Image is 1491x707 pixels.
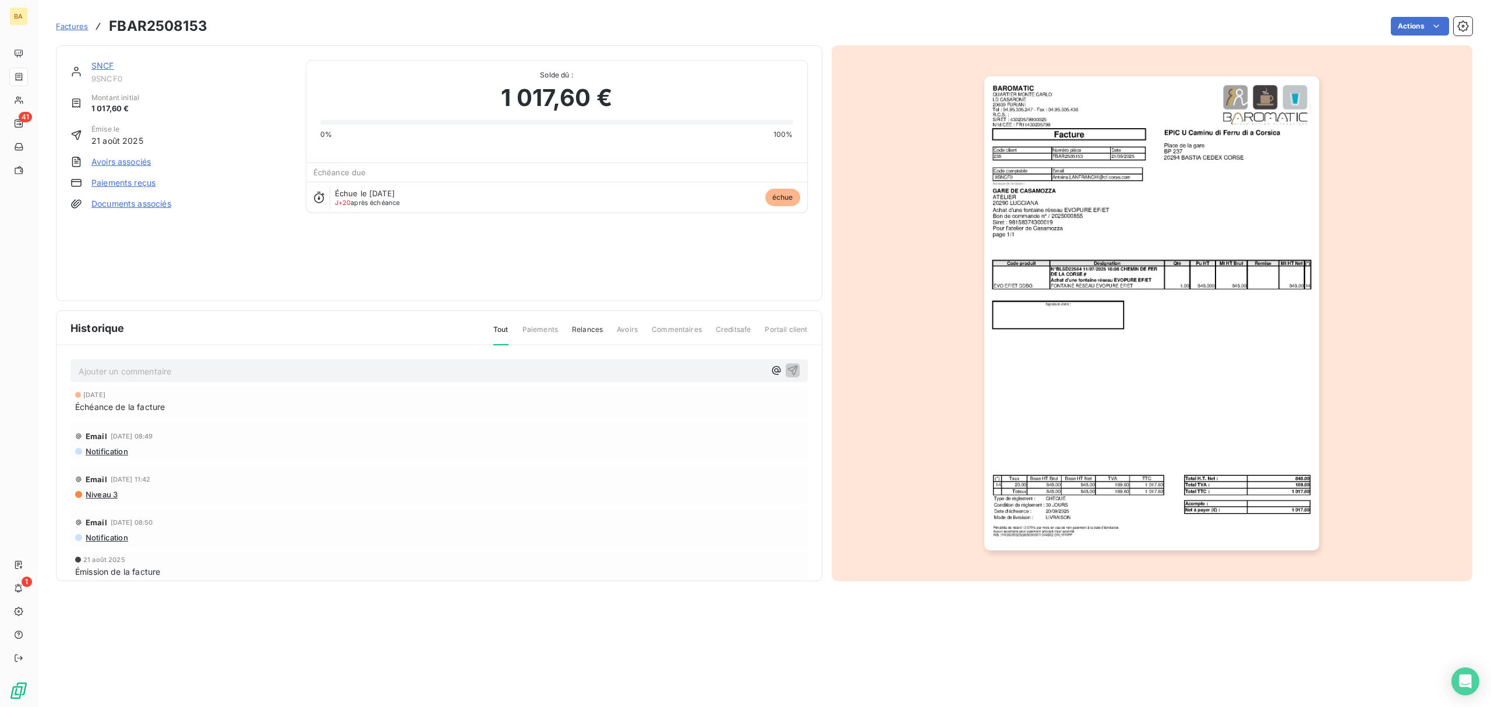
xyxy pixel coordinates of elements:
[86,475,107,484] span: Email
[335,189,395,198] span: Échue le [DATE]
[91,135,143,147] span: 21 août 2025
[91,124,143,135] span: Émise le
[91,177,156,189] a: Paiements reçus
[83,556,125,563] span: 21 août 2025
[9,681,28,700] img: Logo LeanPay
[335,199,400,206] span: après échéance
[86,432,107,441] span: Email
[91,156,151,168] a: Avoirs associés
[313,168,366,177] span: Échéance due
[86,518,107,527] span: Email
[70,320,125,336] span: Historique
[111,433,153,440] span: [DATE] 08:49
[91,103,139,115] span: 1 017,60 €
[91,61,114,70] a: SNCF
[765,324,807,344] span: Portail client
[84,490,118,499] span: Niveau 3
[716,324,751,344] span: Creditsafe
[84,447,128,456] span: Notification
[111,476,151,483] span: [DATE] 11:42
[19,112,32,122] span: 41
[75,401,165,413] span: Échéance de la facture
[765,189,800,206] span: échue
[56,22,88,31] span: Factures
[83,391,105,398] span: [DATE]
[335,199,351,207] span: J+20
[522,324,558,344] span: Paiements
[75,565,160,578] span: Émission de la facture
[9,7,28,26] div: BA
[22,577,32,587] span: 1
[111,519,153,526] span: [DATE] 08:50
[56,20,88,32] a: Factures
[320,129,332,140] span: 0%
[320,70,793,80] span: Solde dû :
[984,76,1319,550] img: invoice_thumbnail
[652,324,702,344] span: Commentaires
[493,324,508,345] span: Tout
[572,324,603,344] span: Relances
[91,198,171,210] a: Documents associés
[91,93,139,103] span: Montant initial
[84,533,128,542] span: Notification
[109,16,207,37] h3: FBAR2508153
[91,74,292,83] span: 9SNCF0
[617,324,638,344] span: Avoirs
[1451,667,1479,695] div: Open Intercom Messenger
[773,129,793,140] span: 100%
[501,80,612,115] span: 1 017,60 €
[1391,17,1449,36] button: Actions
